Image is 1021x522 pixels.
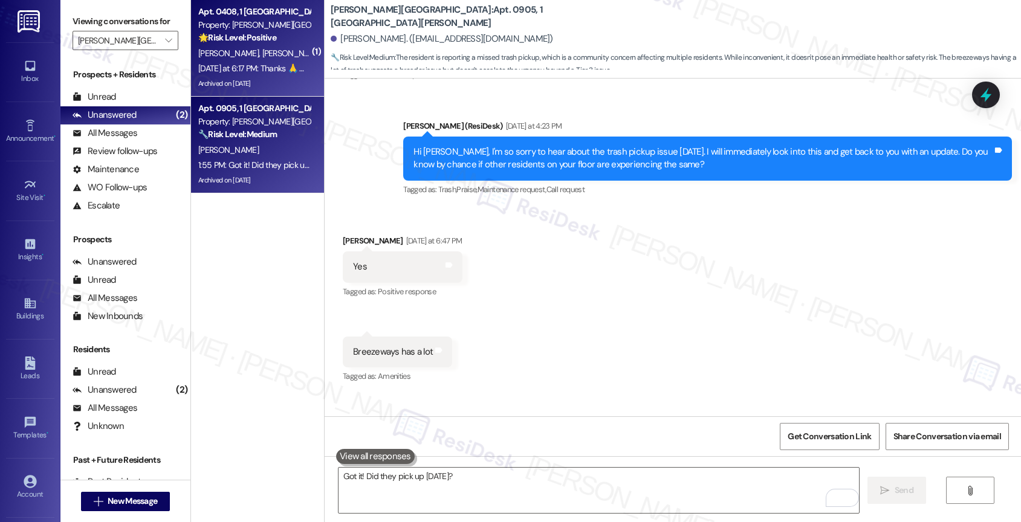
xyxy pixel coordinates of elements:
[73,163,139,176] div: Maintenance
[378,371,410,381] span: Amenities
[396,69,432,80] span: Complaint ,
[6,353,54,385] a: Leads
[6,293,54,326] a: Buildings
[94,497,103,506] i: 
[895,484,913,497] span: Send
[893,430,1001,443] span: Share Conversation via email
[73,127,137,140] div: All Messages
[262,48,323,59] span: [PERSON_NAME]
[198,32,276,43] strong: 🌟 Risk Level: Positive
[73,256,137,268] div: Unanswered
[73,199,120,212] div: Escalate
[198,102,310,115] div: Apt. 0905, 1 [GEOGRAPHIC_DATA][PERSON_NAME]
[18,10,42,33] img: ResiDesk Logo
[478,184,546,195] span: Maintenance request ,
[73,366,116,378] div: Unread
[886,423,1009,450] button: Share Conversation via email
[73,181,147,194] div: WO Follow-ups
[173,106,190,124] div: (2)
[197,173,311,188] div: Archived on [DATE]
[198,159,337,170] div: 1:55 PM: Got it! Did they pick up [DATE]?
[198,129,277,140] strong: 🔧 Risk Level: Medium
[198,144,259,155] span: [PERSON_NAME]
[403,181,1012,198] div: Tagged as:
[73,145,157,158] div: Review follow-ups
[78,31,159,50] input: All communities
[54,132,56,141] span: •
[6,234,54,266] a: Insights •
[965,486,974,495] i: 
[331,51,1021,77] span: : The resident is reporting a missed trash pickup, which is a community concern affecting multipl...
[546,184,585,195] span: Call request
[198,48,262,59] span: [PERSON_NAME]
[343,234,462,251] div: [PERSON_NAME]
[60,454,190,466] div: Past + Future Residents
[73,12,178,31] label: Viewing conversations for
[331,33,553,45] div: [PERSON_NAME]. ([EMAIL_ADDRESS][DOMAIN_NAME])
[343,367,452,385] div: Tagged as:
[780,423,879,450] button: Get Conversation Link
[880,486,889,495] i: 
[6,175,54,207] a: Site Visit •
[353,260,367,273] div: Yes
[378,286,436,297] span: Positive response
[73,274,116,286] div: Unread
[60,233,190,246] div: Prospects
[339,468,860,513] textarea: To enrich screen reader interactions, please activate Accessibility in Grammarly extension settings
[198,19,310,31] div: Property: [PERSON_NAME][GEOGRAPHIC_DATA]
[165,36,172,45] i: 
[403,120,1012,137] div: [PERSON_NAME] (ResiDesk)
[73,384,137,396] div: Unanswered
[6,412,54,445] a: Templates •
[73,310,143,323] div: New Inbounds
[198,63,367,74] div: [DATE] at 6:17 PM: Thanks 🙏 we appreciate that
[73,402,137,414] div: All Messages
[456,184,477,195] span: Praise ,
[173,381,190,399] div: (2)
[44,192,45,200] span: •
[353,346,433,358] div: Breezeways has a lot
[42,251,44,259] span: •
[6,471,54,504] a: Account
[331,53,395,62] strong: 🔧 Risk Level: Medium
[331,4,572,30] b: [PERSON_NAME][GEOGRAPHIC_DATA]: Apt. 0905, 1 [GEOGRAPHIC_DATA][PERSON_NAME]
[867,477,926,504] button: Send
[60,68,190,81] div: Prospects + Residents
[197,76,311,91] div: Archived on [DATE]
[378,69,396,80] span: Trash ,
[438,184,456,195] span: Trash ,
[432,69,497,80] span: Bad communication
[73,292,137,304] div: All Messages
[198,5,310,18] div: Apt. 0408, 1 [GEOGRAPHIC_DATA][PERSON_NAME]
[343,283,462,300] div: Tagged as:
[788,430,871,443] span: Get Conversation Link
[73,420,124,433] div: Unknown
[73,475,146,488] div: Past Residents
[6,56,54,88] a: Inbox
[413,146,993,172] div: Hi [PERSON_NAME], I'm so sorry to hear about the trash pickup issue [DATE]. I will immediately lo...
[73,91,116,103] div: Unread
[403,234,462,247] div: [DATE] at 6:47 PM
[108,495,157,507] span: New Message
[60,343,190,356] div: Residents
[198,115,310,128] div: Property: [PERSON_NAME][GEOGRAPHIC_DATA]
[47,429,48,437] span: •
[81,492,170,511] button: New Message
[73,109,137,121] div: Unanswered
[503,120,562,132] div: [DATE] at 4:23 PM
